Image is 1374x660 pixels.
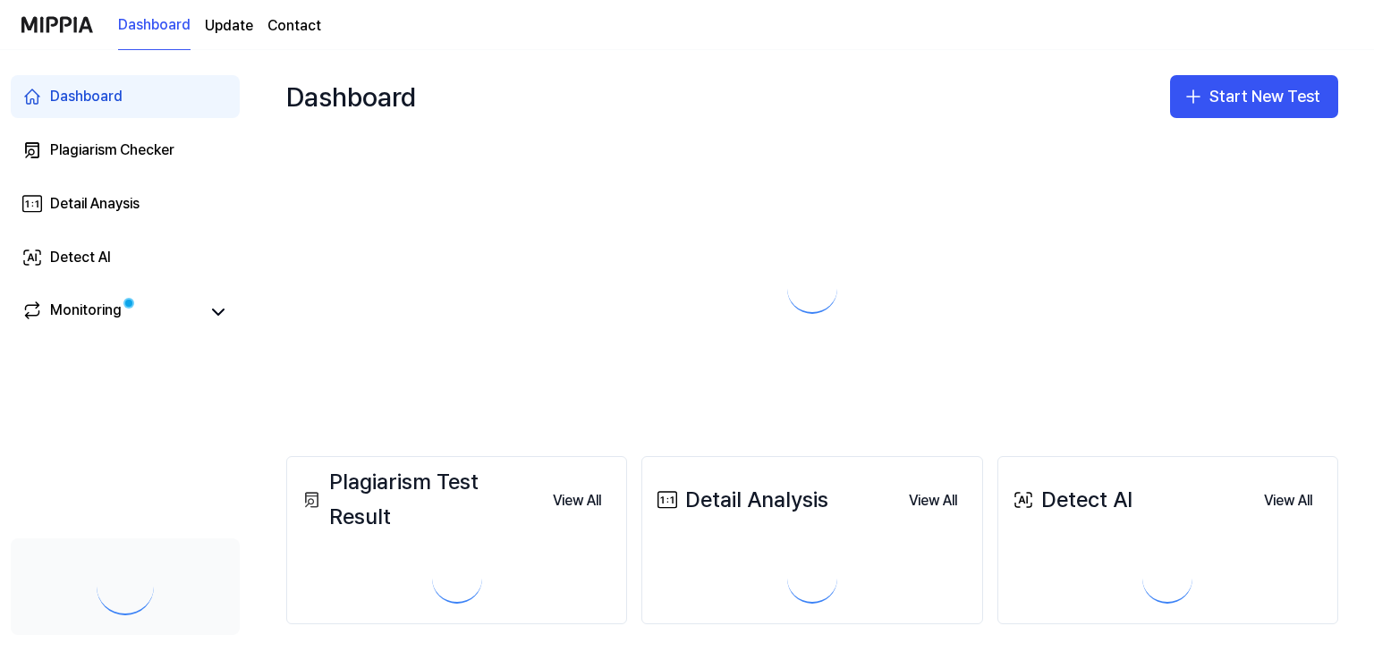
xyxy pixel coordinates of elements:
a: Plagiarism Checker [11,129,240,172]
a: Monitoring [21,300,200,325]
button: View All [895,483,971,519]
button: View All [539,483,615,519]
div: Dashboard [286,68,416,125]
div: Detail Anaysis [50,193,140,215]
a: Dashboard [11,75,240,118]
a: Dashboard [118,1,191,50]
div: Dashboard [50,86,123,107]
a: Detail Anaysis [11,182,240,225]
button: Start New Test [1170,75,1338,118]
a: View All [539,481,615,519]
button: View All [1250,483,1327,519]
div: Detect AI [1009,483,1132,517]
a: View All [1250,481,1327,519]
a: Contact [267,15,321,37]
div: Monitoring [50,300,122,325]
div: Plagiarism Test Result [298,465,539,534]
div: Detect AI [50,247,111,268]
a: Detect AI [11,236,240,279]
a: Update [205,15,253,37]
div: Detail Analysis [653,483,828,517]
div: Plagiarism Checker [50,140,174,161]
a: View All [895,481,971,519]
